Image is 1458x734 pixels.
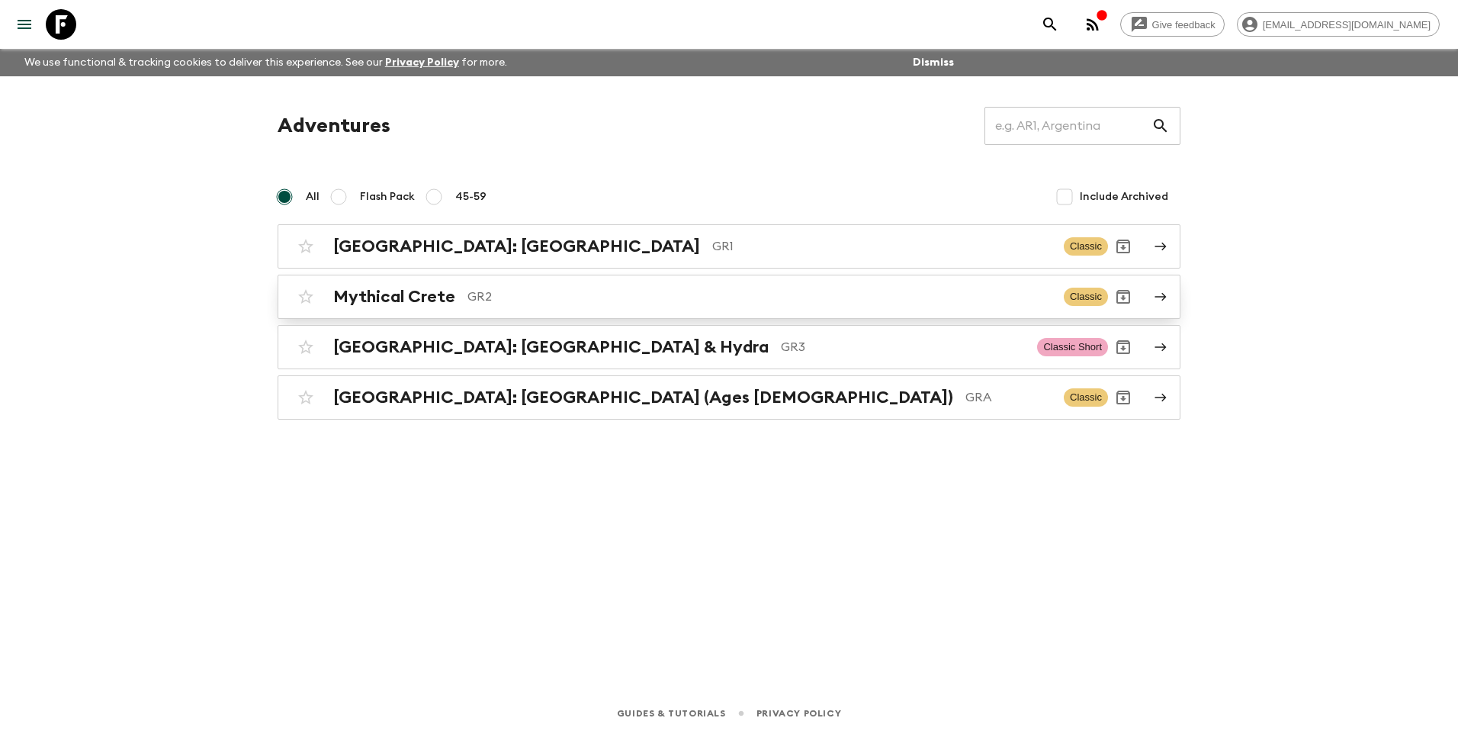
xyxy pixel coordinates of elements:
a: [GEOGRAPHIC_DATA]: [GEOGRAPHIC_DATA] & HydraGR3Classic ShortArchive [278,325,1180,369]
span: 45-59 [455,189,487,204]
span: [EMAIL_ADDRESS][DOMAIN_NAME] [1254,19,1439,31]
h1: Adventures [278,111,390,141]
button: Archive [1108,382,1138,413]
button: Archive [1108,231,1138,262]
input: e.g. AR1, Argentina [984,105,1151,147]
span: Give feedback [1144,19,1224,31]
span: Flash Pack [360,189,415,204]
span: Classic [1064,288,1108,306]
button: Archive [1108,332,1138,362]
a: Privacy Policy [756,705,841,722]
span: Include Archived [1080,189,1168,204]
button: Dismiss [909,52,958,73]
p: GRA [965,388,1052,407]
button: Archive [1108,282,1138,312]
span: All [306,189,320,204]
a: Guides & Tutorials [617,705,726,722]
span: Classic [1064,388,1108,407]
h2: [GEOGRAPHIC_DATA]: [GEOGRAPHIC_DATA] & Hydra [333,337,769,357]
a: [GEOGRAPHIC_DATA]: [GEOGRAPHIC_DATA]GR1ClassicArchive [278,224,1180,269]
span: Classic [1064,237,1108,256]
p: GR1 [712,237,1052,256]
div: [EMAIL_ADDRESS][DOMAIN_NAME] [1237,12,1440,37]
p: GR2 [467,288,1052,306]
h2: Mythical Crete [333,287,455,307]
p: GR3 [781,338,1025,356]
p: We use functional & tracking cookies to deliver this experience. See our for more. [18,49,513,76]
button: search adventures [1035,9,1065,40]
span: Classic Short [1037,338,1108,356]
h2: [GEOGRAPHIC_DATA]: [GEOGRAPHIC_DATA] (Ages [DEMOGRAPHIC_DATA]) [333,388,953,407]
button: menu [9,9,40,40]
a: Mythical CreteGR2ClassicArchive [278,275,1180,319]
a: Give feedback [1120,12,1225,37]
a: Privacy Policy [385,57,459,68]
h2: [GEOGRAPHIC_DATA]: [GEOGRAPHIC_DATA] [333,237,700,256]
a: [GEOGRAPHIC_DATA]: [GEOGRAPHIC_DATA] (Ages [DEMOGRAPHIC_DATA])GRAClassicArchive [278,375,1180,420]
